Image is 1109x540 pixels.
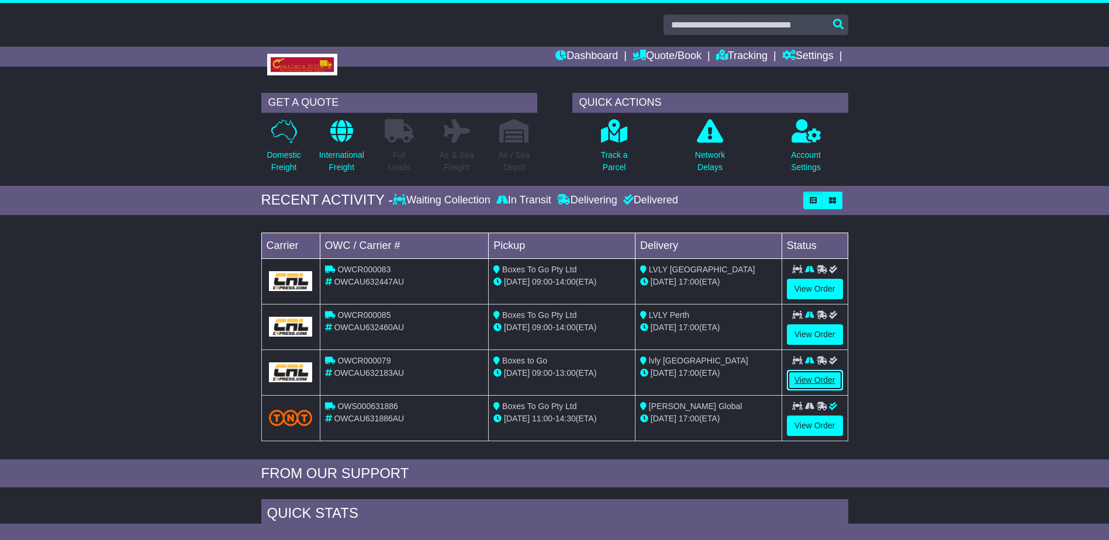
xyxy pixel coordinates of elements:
[320,233,489,258] td: OWC / Carrier #
[261,465,848,482] div: FROM OUR SUPPORT
[787,416,843,436] a: View Order
[261,192,393,209] div: RECENT ACTIVITY -
[649,265,755,274] span: LVLY [GEOGRAPHIC_DATA]
[319,119,365,180] a: InternationalFreight
[649,356,748,365] span: lvly [GEOGRAPHIC_DATA]
[651,368,676,378] span: [DATE]
[319,149,364,174] p: International Freight
[555,368,576,378] span: 13:00
[787,324,843,345] a: View Order
[334,323,404,332] span: OWCAU632460AU
[269,317,313,337] img: GetCarrierServiceLogo
[640,413,777,425] div: (ETA)
[504,368,530,378] span: [DATE]
[267,149,300,174] p: Domestic Freight
[716,47,768,67] a: Tracking
[679,277,699,286] span: 17:00
[502,401,576,411] span: Boxes To Go Pty Ltd
[649,310,689,320] span: LVLY Perth
[640,367,777,379] div: (ETA)
[440,149,474,174] p: Air & Sea Freight
[502,265,576,274] span: Boxes To Go Pty Ltd
[695,119,725,180] a: NetworkDelays
[493,367,630,379] div: - (ETA)
[493,194,554,207] div: In Transit
[334,414,404,423] span: OWCAU631886AU
[269,410,313,425] img: TNT_Domestic.png
[269,271,313,291] img: GetCarrierServiceLogo
[635,233,782,258] td: Delivery
[334,277,404,286] span: OWCAU632447AU
[787,279,843,299] a: View Order
[600,149,627,174] p: Track a Parcel
[269,362,313,382] img: GetCarrierServiceLogo
[502,310,576,320] span: Boxes To Go Pty Ltd
[651,277,676,286] span: [DATE]
[504,414,530,423] span: [DATE]
[334,368,404,378] span: OWCAU632183AU
[385,149,414,174] p: Full Loads
[649,401,742,411] span: [PERSON_NAME] Global
[493,321,630,334] div: - (ETA)
[679,368,699,378] span: 17:00
[633,47,702,67] a: Quote/Book
[554,194,620,207] div: Delivering
[532,414,552,423] span: 11:00
[572,93,848,113] div: QUICK ACTIONS
[787,370,843,390] a: View Order
[261,233,320,258] td: Carrier
[782,233,848,258] td: Status
[337,310,391,320] span: OWCR000085
[555,47,618,67] a: Dashboard
[791,149,821,174] p: Account Settings
[393,194,493,207] div: Waiting Collection
[695,149,725,174] p: Network Delays
[493,276,630,288] div: - (ETA)
[504,323,530,332] span: [DATE]
[489,233,635,258] td: Pickup
[493,413,630,425] div: - (ETA)
[337,265,391,274] span: OWCR000083
[555,277,576,286] span: 14:00
[600,119,628,180] a: Track aParcel
[261,93,537,113] div: GET A QUOTE
[532,323,552,332] span: 09:00
[266,119,301,180] a: DomesticFreight
[502,356,547,365] span: Boxes to Go
[679,323,699,332] span: 17:00
[532,277,552,286] span: 09:00
[555,414,576,423] span: 14:30
[261,499,848,531] div: Quick Stats
[504,277,530,286] span: [DATE]
[651,414,676,423] span: [DATE]
[337,356,391,365] span: OWCR000079
[532,368,552,378] span: 09:00
[337,401,398,411] span: OWS000631886
[555,323,576,332] span: 14:00
[620,194,678,207] div: Delivered
[790,119,821,180] a: AccountSettings
[640,321,777,334] div: (ETA)
[499,149,530,174] p: Air / Sea Depot
[679,414,699,423] span: 17:00
[651,323,676,332] span: [DATE]
[782,47,834,67] a: Settings
[640,276,777,288] div: (ETA)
